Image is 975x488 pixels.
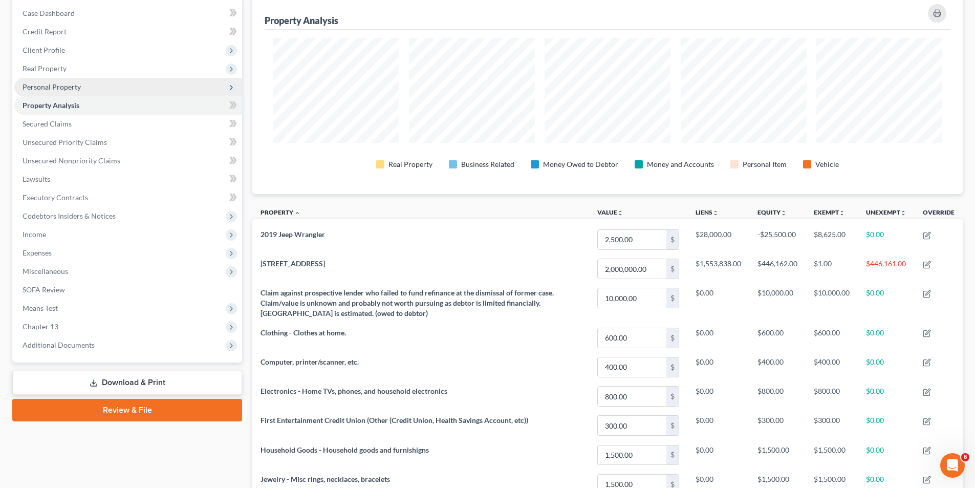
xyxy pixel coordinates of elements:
[749,382,806,411] td: $800.00
[23,304,58,312] span: Means Test
[23,193,88,202] span: Executory Contracts
[687,382,749,411] td: $0.00
[23,267,68,275] span: Miscellaneous
[666,357,679,377] div: $
[806,323,858,352] td: $600.00
[23,27,67,36] span: Credit Report
[666,288,679,308] div: $
[23,82,81,91] span: Personal Property
[23,285,65,294] span: SOFA Review
[14,4,242,23] a: Case Dashboard
[461,159,514,169] div: Business Related
[687,254,749,284] td: $1,553,838.00
[687,411,749,440] td: $0.00
[14,23,242,41] a: Credit Report
[261,416,528,425] span: First Entertainment Credit Union (Other (Credit Union, Health Savings Account, etc))
[23,211,116,220] span: Codebtors Insiders & Notices
[757,208,787,216] a: Equityunfold_more
[815,159,839,169] div: Vehicle
[598,328,666,348] input: 0.00
[858,382,915,411] td: $0.00
[687,352,749,381] td: $0.00
[23,175,50,183] span: Lawsuits
[261,387,447,395] span: Electronics - Home TVs, phones, and household electronics
[814,208,845,216] a: Exemptunfold_more
[858,284,915,323] td: $0.00
[915,202,963,225] th: Override
[687,323,749,352] td: $0.00
[687,440,749,470] td: $0.00
[858,411,915,440] td: $0.00
[23,322,58,331] span: Chapter 13
[598,357,666,377] input: 0.00
[743,159,787,169] div: Personal Item
[858,352,915,381] td: $0.00
[749,440,806,470] td: $1,500.00
[749,225,806,254] td: -$25,500.00
[666,230,679,249] div: $
[858,225,915,254] td: $0.00
[265,14,338,27] div: Property Analysis
[666,416,679,435] div: $
[858,440,915,470] td: $0.00
[749,411,806,440] td: $300.00
[666,328,679,348] div: $
[23,156,120,165] span: Unsecured Nonpriority Claims
[749,323,806,352] td: $600.00
[14,152,242,170] a: Unsecured Nonpriority Claims
[14,133,242,152] a: Unsecured Priority Claims
[647,159,714,169] div: Money and Accounts
[23,248,52,257] span: Expenses
[749,284,806,323] td: $10,000.00
[14,281,242,299] a: SOFA Review
[806,225,858,254] td: $8,625.00
[294,210,300,216] i: expand_less
[598,230,666,249] input: 0.00
[388,159,432,169] div: Real Property
[23,101,79,110] span: Property Analysis
[940,453,965,478] iframe: Intercom live chat
[781,210,787,216] i: unfold_more
[712,210,719,216] i: unfold_more
[261,475,390,483] span: Jewelry - Misc rings, necklaces, bracelets
[14,115,242,133] a: Secured Claims
[261,328,346,337] span: Clothing - Clothes at home.
[12,399,242,421] a: Review & File
[749,254,806,284] td: $446,162.00
[543,159,618,169] div: Money Owed to Debtor
[23,230,46,239] span: Income
[617,210,623,216] i: unfold_more
[261,208,300,216] a: Property expand_less
[12,371,242,395] a: Download & Print
[749,352,806,381] td: $400.00
[696,208,719,216] a: Liensunfold_more
[23,138,107,146] span: Unsecured Priority Claims
[806,411,858,440] td: $300.00
[806,254,858,284] td: $1.00
[23,341,95,349] span: Additional Documents
[14,96,242,115] a: Property Analysis
[598,288,666,308] input: 0.00
[23,46,65,54] span: Client Profile
[806,440,858,470] td: $1,500.00
[23,64,67,73] span: Real Property
[666,259,679,279] div: $
[806,382,858,411] td: $800.00
[961,453,969,461] span: 6
[858,254,915,284] td: $446,161.00
[14,188,242,207] a: Executory Contracts
[866,208,906,216] a: Unexemptunfold_more
[598,445,666,465] input: 0.00
[261,259,325,268] span: [STREET_ADDRESS]
[687,225,749,254] td: $28,000.00
[597,208,623,216] a: Valueunfold_more
[839,210,845,216] i: unfold_more
[666,445,679,465] div: $
[858,323,915,352] td: $0.00
[23,9,75,17] span: Case Dashboard
[261,357,359,366] span: Computer, printer/scanner, etc.
[806,352,858,381] td: $400.00
[900,210,906,216] i: unfold_more
[261,230,325,239] span: 2019 Jeep Wrangler
[261,445,429,454] span: Household Goods - Household goods and furnishigns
